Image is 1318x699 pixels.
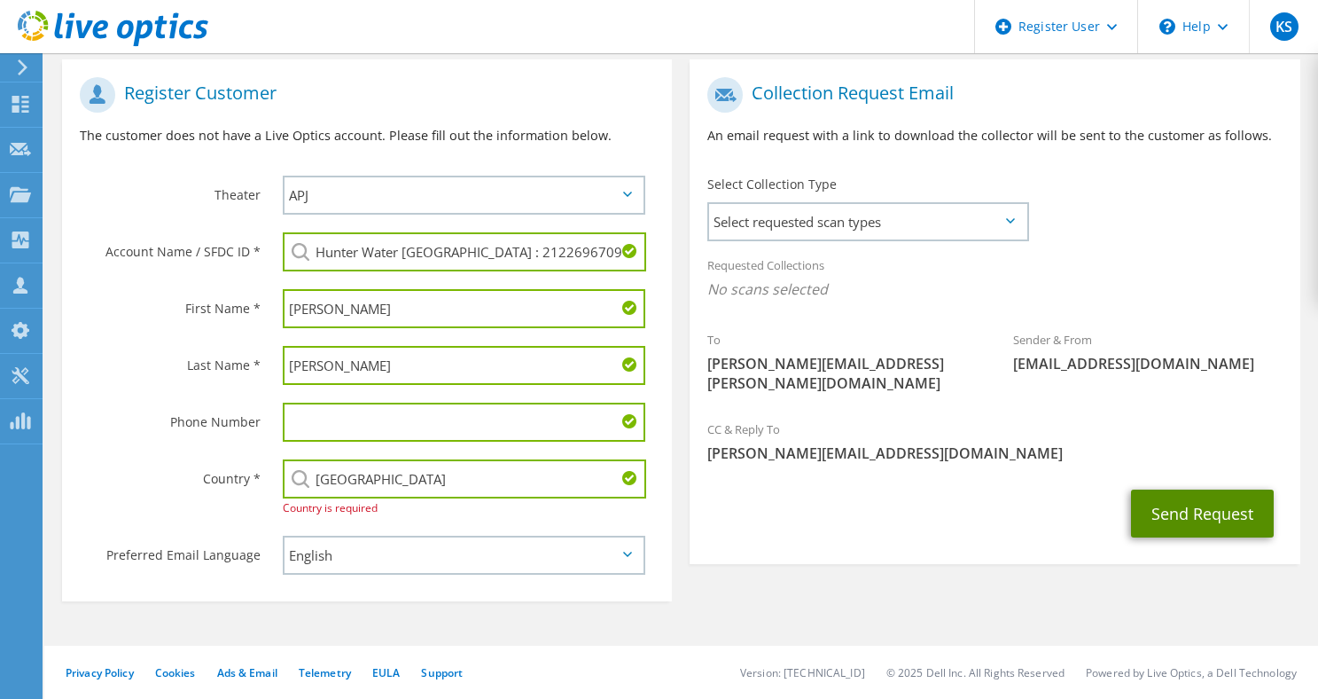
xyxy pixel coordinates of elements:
[1131,490,1274,538] button: Send Request
[80,232,261,261] label: Account Name / SFDC ID *
[690,411,1299,472] div: CC & Reply To
[66,665,134,680] a: Privacy Policy
[707,176,837,193] label: Select Collection Type
[80,536,261,564] label: Preferred Email Language
[1013,354,1283,373] span: [EMAIL_ADDRESS][DOMAIN_NAME]
[707,279,1282,299] span: No scans selected
[707,77,1273,113] h1: Collection Request Email
[80,403,261,431] label: Phone Number
[995,321,1300,382] div: Sender & From
[421,665,463,680] a: Support
[80,176,261,204] label: Theater
[1086,665,1297,680] li: Powered by Live Optics, a Dell Technology
[155,665,196,680] a: Cookies
[740,665,865,680] li: Version: [TECHNICAL_ID]
[283,500,378,515] span: Country is required
[709,204,1026,240] span: Select requested scan types
[80,289,261,318] label: First Name *
[372,665,400,680] a: EULA
[707,444,1282,463] span: [PERSON_NAME][EMAIL_ADDRESS][DOMAIN_NAME]
[1159,19,1175,35] svg: \n
[80,126,654,145] p: The customer does not have a Live Optics account. Please fill out the information below.
[80,459,261,488] label: Country *
[80,346,261,374] label: Last Name *
[707,126,1282,145] p: An email request with a link to download the collector will be sent to the customer as follows.
[886,665,1065,680] li: © 2025 Dell Inc. All Rights Reserved
[690,321,994,402] div: To
[80,77,645,113] h1: Register Customer
[690,247,1299,312] div: Requested Collections
[217,665,277,680] a: Ads & Email
[299,665,351,680] a: Telemetry
[707,354,977,393] span: [PERSON_NAME][EMAIL_ADDRESS][PERSON_NAME][DOMAIN_NAME]
[1270,12,1299,41] span: KS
